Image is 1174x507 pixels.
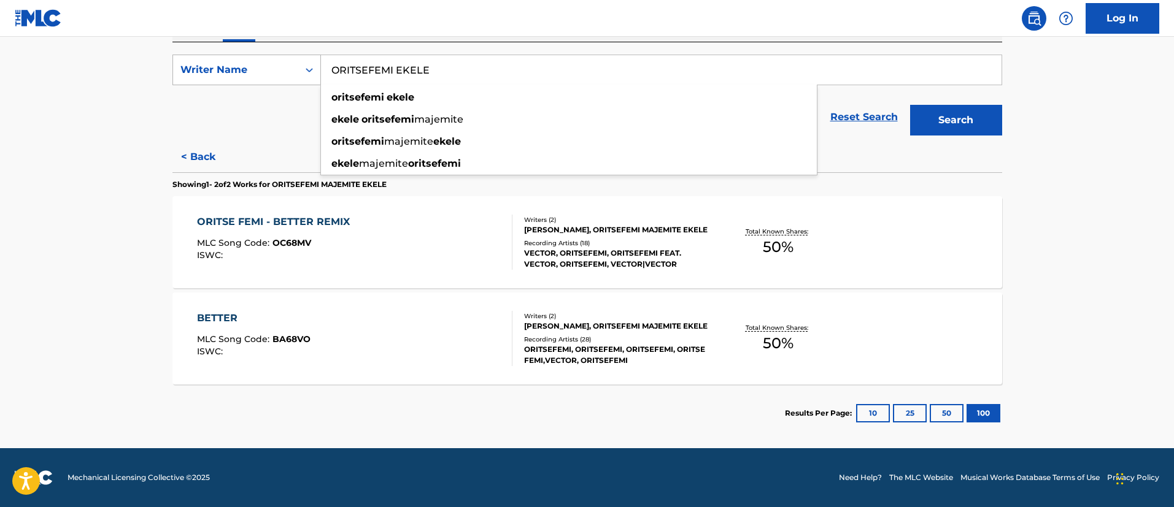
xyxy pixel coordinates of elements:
[15,9,62,27] img: MLC Logo
[763,332,794,354] span: 50 %
[746,323,811,332] p: Total Known Shares:
[524,311,709,321] div: Writers ( 2 )
[1116,460,1124,497] div: Drag
[272,237,311,248] span: OC68MV
[524,215,709,224] div: Writers ( 2 )
[524,238,709,248] div: Recording Artists ( 18 )
[172,179,387,190] p: Showing 1 - 2 of 2 Works for ORITSEFEMI MAJEMITE EKELE
[387,91,414,103] strong: ekele
[967,404,1000,422] button: 100
[746,227,811,236] p: Total Known Shares:
[910,105,1002,135] button: Search
[331,135,384,147] strong: oritsefemi
[331,158,359,169] strong: ekele
[172,196,1002,288] a: ORITSE FEMI - BETTER REMIXMLC Song Code:OC68MVISWC:Writers (2)[PERSON_NAME], ORITSEFEMI MAJEMITE ...
[1059,11,1073,26] img: help
[524,248,709,270] div: VECTOR, ORITSEFEMI, ORITSEFEMI FEAT. VECTOR, ORITSEFEMI, VECTOR|VECTOR
[893,404,927,422] button: 25
[524,224,709,235] div: [PERSON_NAME], ORITSEFEMI MAJEMITE EKELE
[433,135,461,147] strong: ekele
[359,158,408,169] span: majemite
[197,250,226,261] span: ISWC :
[524,335,709,344] div: Recording Artists ( 28 )
[785,408,855,419] p: Results Per Page:
[839,472,882,483] a: Need Help?
[1113,448,1174,507] iframe: Chat Widget
[384,135,433,147] span: majemite
[414,113,463,125] span: majemite
[824,104,904,131] a: Reset Search
[68,472,210,483] span: Mechanical Licensing Collective © 2025
[408,158,461,169] strong: oritsefemi
[197,311,311,326] div: BETTER
[930,404,964,422] button: 50
[180,63,291,77] div: Writer Name
[272,334,311,345] span: BA68VO
[1086,3,1159,34] a: Log In
[197,237,272,248] span: MLC Song Code :
[1107,472,1159,483] a: Privacy Policy
[172,142,246,172] button: < Back
[197,334,272,345] span: MLC Song Code :
[361,113,414,125] strong: oritsefemi
[960,472,1100,483] a: Musical Works Database Terms of Use
[524,321,709,332] div: [PERSON_NAME], ORITSEFEMI MAJEMITE EKELE
[15,470,53,485] img: logo
[197,346,226,357] span: ISWC :
[856,404,890,422] button: 10
[763,236,794,258] span: 50 %
[331,113,359,125] strong: ekele
[1054,6,1078,31] div: Help
[889,472,953,483] a: The MLC Website
[172,292,1002,384] a: BETTERMLC Song Code:BA68VOISWC:Writers (2)[PERSON_NAME], ORITSEFEMI MAJEMITE EKELERecording Artis...
[172,55,1002,142] form: Search Form
[197,215,356,229] div: ORITSE FEMI - BETTER REMIX
[1022,6,1046,31] a: Public Search
[331,91,384,103] strong: oritsefemi
[1027,11,1041,26] img: search
[524,344,709,366] div: ORITSEFEMI, ORITSEFEMI, ORITSEFEMI, ORITSE FEMI,VECTOR, ORITSEFEMI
